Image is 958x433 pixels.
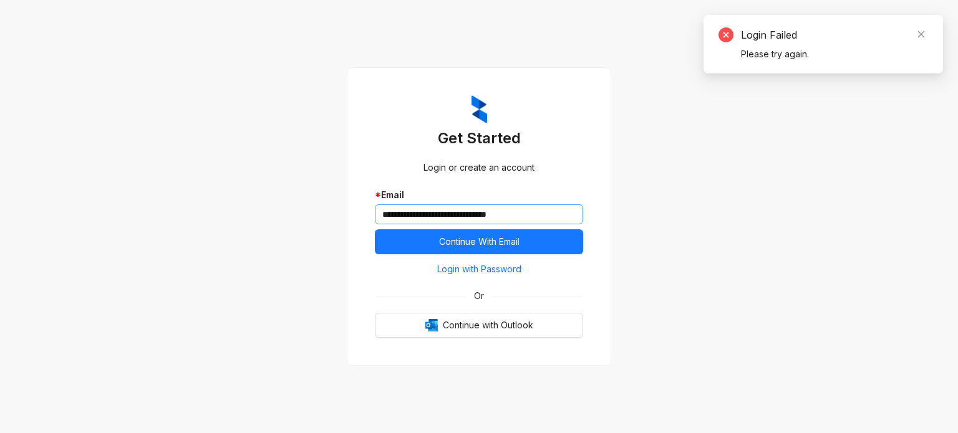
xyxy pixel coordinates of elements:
[439,235,520,249] span: Continue With Email
[741,27,928,42] div: Login Failed
[375,313,583,338] button: OutlookContinue with Outlook
[443,318,533,332] span: Continue with Outlook
[914,27,928,41] a: Close
[437,262,521,276] span: Login with Password
[375,229,583,254] button: Continue With Email
[917,30,926,39] span: close
[718,27,733,42] span: close-circle
[465,289,493,303] span: Or
[472,95,487,124] img: ZumaIcon
[375,161,583,174] div: Login or create an account
[375,188,583,202] div: Email
[425,319,438,331] img: Outlook
[375,128,583,148] h3: Get Started
[375,259,583,279] button: Login with Password
[741,47,928,61] div: Please try again.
